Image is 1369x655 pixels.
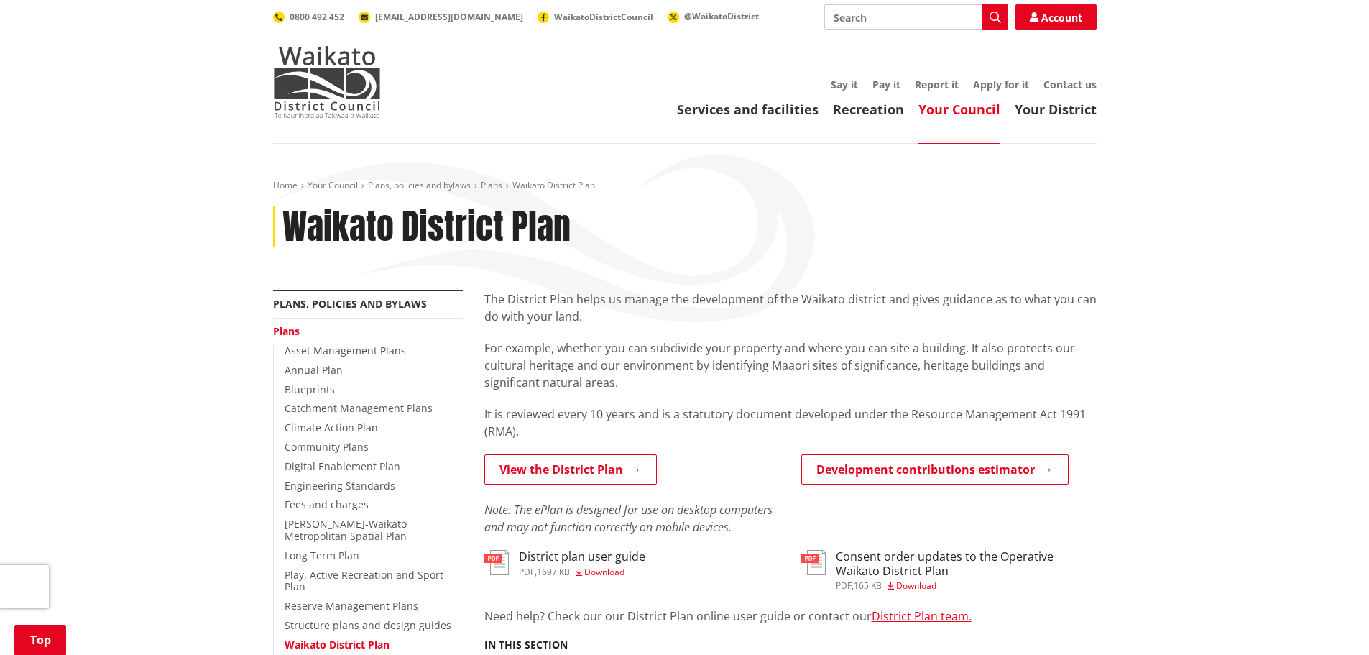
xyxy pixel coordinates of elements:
h3: District plan user guide [519,550,645,564]
a: Contact us [1043,78,1097,91]
a: Reserve Management Plans [285,599,418,613]
a: Your District [1015,101,1097,118]
img: document-pdf.svg [801,550,826,575]
a: @WaikatoDistrict [668,10,759,22]
img: document-pdf.svg [484,550,509,575]
p: The District Plan helps us manage the development of the Waikato district and gives guidance as t... [484,290,1097,325]
a: 0800 492 452 [273,11,344,23]
a: Waikato District Plan [285,638,390,651]
a: District Plan team. [872,608,972,624]
a: Services and facilities [677,101,819,118]
a: Play, Active Recreation and Sport Plan [285,568,443,594]
a: Your Council [918,101,1000,118]
a: WaikatoDistrictCouncil [538,11,653,23]
div: , [836,582,1097,590]
p: Need help? Check our our District Plan online user guide or contact our [484,608,1097,625]
a: Recreation [833,101,904,118]
p: It is reviewed every 10 years and is a statutory document developed under the Resource Management... [484,406,1097,440]
a: [PERSON_NAME]-Waikato Metropolitan Spatial Plan [285,517,407,543]
span: pdf [519,566,535,578]
p: For example, whether you can subdivide your property and where you can site a building. It also p... [484,339,1097,391]
a: Catchment Management Plans [285,401,433,415]
a: Plans [481,179,502,191]
span: 1697 KB [537,566,570,578]
a: Your Council [308,179,358,191]
a: Apply for it [973,78,1029,91]
a: Climate Action Plan [285,421,378,434]
a: Asset Management Plans [285,344,406,357]
img: Waikato District Council - Te Kaunihera aa Takiwaa o Waikato [273,46,381,118]
a: Development contributions estimator [801,454,1069,485]
a: Engineering Standards [285,479,395,493]
a: Digital Enablement Plan [285,459,400,473]
a: Annual Plan [285,363,343,377]
nav: breadcrumb [273,180,1097,192]
a: Blueprints [285,383,335,396]
a: Report it [915,78,959,91]
h1: Waikato District Plan [282,206,571,248]
a: Say it [831,78,858,91]
a: Plans, policies and bylaws [273,297,427,311]
a: Community Plans [285,440,369,454]
a: [EMAIL_ADDRESS][DOMAIN_NAME] [359,11,523,23]
span: [EMAIL_ADDRESS][DOMAIN_NAME] [375,11,523,23]
span: Waikato District Plan [512,179,595,191]
a: Plans [273,324,300,338]
span: Download [584,566,624,578]
a: Consent order updates to the Operative Waikato District Plan pdf,165 KB Download [801,550,1097,590]
em: Note: The ePlan is designed for use on desktop computers and may not function correctly on mobile... [484,502,773,535]
h5: In this section [484,639,568,651]
h3: Consent order updates to the Operative Waikato District Plan [836,550,1097,577]
a: District plan user guide pdf,1697 KB Download [484,550,645,576]
span: pdf [836,580,852,592]
a: Top [14,625,66,655]
a: Long Term Plan [285,549,359,562]
a: Plans, policies and bylaws [368,179,471,191]
input: Search input [824,4,1008,30]
a: Home [273,179,298,191]
iframe: Messenger Launcher [1303,595,1355,646]
span: @WaikatoDistrict [684,10,759,22]
span: 0800 492 452 [290,11,344,23]
span: Download [896,580,936,592]
a: Account [1015,4,1097,30]
a: Pay it [872,78,900,91]
a: Structure plans and design guides [285,618,451,632]
div: , [519,568,645,577]
span: 165 KB [854,580,882,592]
span: WaikatoDistrictCouncil [554,11,653,23]
a: Fees and charges [285,498,369,511]
a: View the District Plan [484,454,657,485]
